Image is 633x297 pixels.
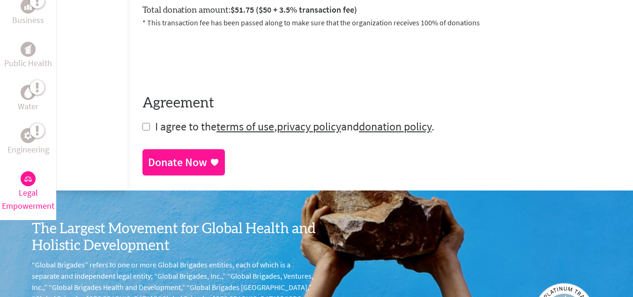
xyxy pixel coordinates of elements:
[148,155,207,170] div: Donate Now
[142,39,285,76] iframe: reCAPTCHA
[21,128,36,143] div: Engineering
[24,176,32,182] img: Legal Empowerment
[155,119,434,134] span: I agree to the , and .
[142,3,357,17] label: Total donation amount:
[21,171,36,186] div: Legal Empowerment
[24,132,32,139] img: Engineering
[231,4,357,15] span: $51.75 ($50 + 3.5% transaction fee)
[216,119,274,134] a: terms of use
[359,119,432,134] a: donation policy
[7,128,49,156] a: EngineeringEngineering
[18,85,38,113] a: WaterWater
[2,171,54,213] a: Legal EmpowermentLegal Empowerment
[142,95,618,112] h4: Agreement
[21,85,36,100] div: Water
[4,42,52,70] a: Public HealthPublic Health
[32,221,317,254] h3: The Largest Movement for Global Health and Holistic Development
[142,17,618,28] p: * This transaction fee has been passed along to make sure that the organization receives 100% of ...
[7,143,49,156] p: Engineering
[142,149,225,175] a: Donate Now
[4,57,52,70] p: Public Health
[24,87,32,98] img: Water
[2,186,54,213] p: Legal Empowerment
[277,119,341,134] a: privacy policy
[12,14,44,27] p: Business
[24,45,32,54] img: Public Health
[21,42,36,57] div: Public Health
[18,100,38,113] p: Water
[24,2,32,10] img: Business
